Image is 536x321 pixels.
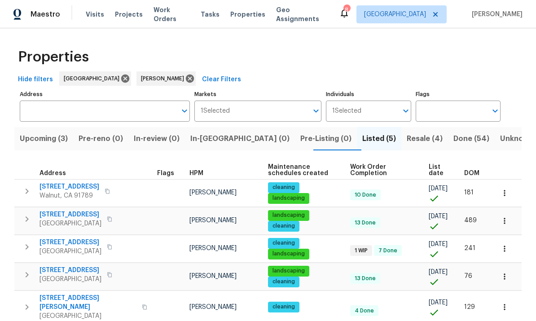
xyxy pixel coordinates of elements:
span: landscaping [269,194,308,202]
span: [PERSON_NAME] [189,217,237,224]
button: Clear Filters [198,71,245,88]
span: [STREET_ADDRESS] [40,210,101,219]
span: Pre-Listing (0) [300,132,351,145]
span: [GEOGRAPHIC_DATA] [364,10,426,19]
span: Tasks [201,11,220,18]
span: Listed (5) [362,132,396,145]
span: Done (54) [453,132,489,145]
label: Flags [416,92,501,97]
span: [GEOGRAPHIC_DATA] [64,74,123,83]
span: cleaning [269,222,299,230]
span: 181 [464,189,474,196]
span: Work Order Completion [350,164,414,176]
span: 241 [464,245,475,251]
span: [PERSON_NAME] [189,304,237,310]
span: HPM [189,170,203,176]
span: 4 Done [351,307,378,315]
div: [GEOGRAPHIC_DATA] [59,71,131,86]
button: Open [310,105,322,117]
span: Geo Assignments [276,5,328,23]
span: Pre-reno (0) [79,132,123,145]
span: 7 Done [375,247,401,255]
span: Properties [18,53,89,62]
span: cleaning [269,278,299,286]
span: Hide filters [18,74,53,85]
span: In-review (0) [134,132,180,145]
span: Properties [230,10,265,19]
span: Walnut, CA 91789 [40,191,99,200]
div: [PERSON_NAME] [136,71,196,86]
span: landscaping [269,250,308,258]
span: [GEOGRAPHIC_DATA] [40,247,101,256]
span: [PERSON_NAME] [189,189,237,196]
span: 76 [464,273,472,279]
span: Address [40,170,66,176]
span: landscaping [269,267,308,275]
button: Open [489,105,501,117]
span: [STREET_ADDRESS] [40,266,101,275]
span: [GEOGRAPHIC_DATA] [40,275,101,284]
span: Clear Filters [202,74,241,85]
span: Projects [115,10,143,19]
span: [DATE] [429,299,448,306]
span: [PERSON_NAME] [189,245,237,251]
span: 489 [464,217,477,224]
span: landscaping [269,211,308,219]
span: Maintenance schedules created [268,164,335,176]
span: 1 Selected [332,107,361,115]
span: cleaning [269,303,299,311]
span: 129 [464,304,475,310]
button: Open [400,105,412,117]
span: [PERSON_NAME] [141,74,188,83]
span: List date [429,164,449,176]
label: Address [20,92,190,97]
span: 13 Done [351,275,379,282]
span: Work Orders [154,5,190,23]
span: [STREET_ADDRESS] [40,238,101,247]
span: Upcoming (3) [20,132,68,145]
span: [STREET_ADDRESS] [40,182,99,191]
span: 1 Selected [201,107,230,115]
span: cleaning [269,184,299,191]
label: Markets [194,92,322,97]
span: 10 Done [351,191,380,199]
button: Hide filters [14,71,57,88]
span: Visits [86,10,104,19]
span: 1 WIP [351,247,371,255]
span: [PERSON_NAME] [189,273,237,279]
span: Flags [157,170,174,176]
span: [STREET_ADDRESS][PERSON_NAME] [40,294,136,312]
span: [PERSON_NAME] [468,10,523,19]
label: Individuals [326,92,411,97]
span: [DATE] [429,213,448,220]
span: In-[GEOGRAPHIC_DATA] (0) [190,132,290,145]
span: DOM [464,170,479,176]
span: [DATE] [429,241,448,247]
span: [GEOGRAPHIC_DATA] [40,312,136,321]
span: Resale (4) [407,132,443,145]
span: [DATE] [429,269,448,275]
span: [GEOGRAPHIC_DATA] [40,219,101,228]
span: Maestro [31,10,60,19]
div: 8 [343,5,350,14]
button: Open [178,105,191,117]
span: cleaning [269,239,299,247]
span: 13 Done [351,219,379,227]
span: [DATE] [429,185,448,192]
